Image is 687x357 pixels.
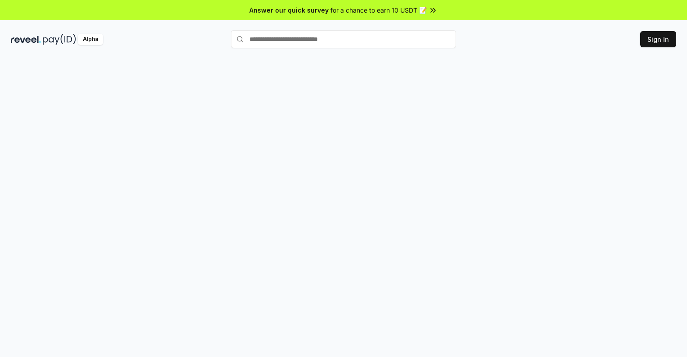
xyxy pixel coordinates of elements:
[330,5,427,15] span: for a chance to earn 10 USDT 📝
[78,34,103,45] div: Alpha
[43,34,76,45] img: pay_id
[249,5,329,15] span: Answer our quick survey
[640,31,676,47] button: Sign In
[11,34,41,45] img: reveel_dark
